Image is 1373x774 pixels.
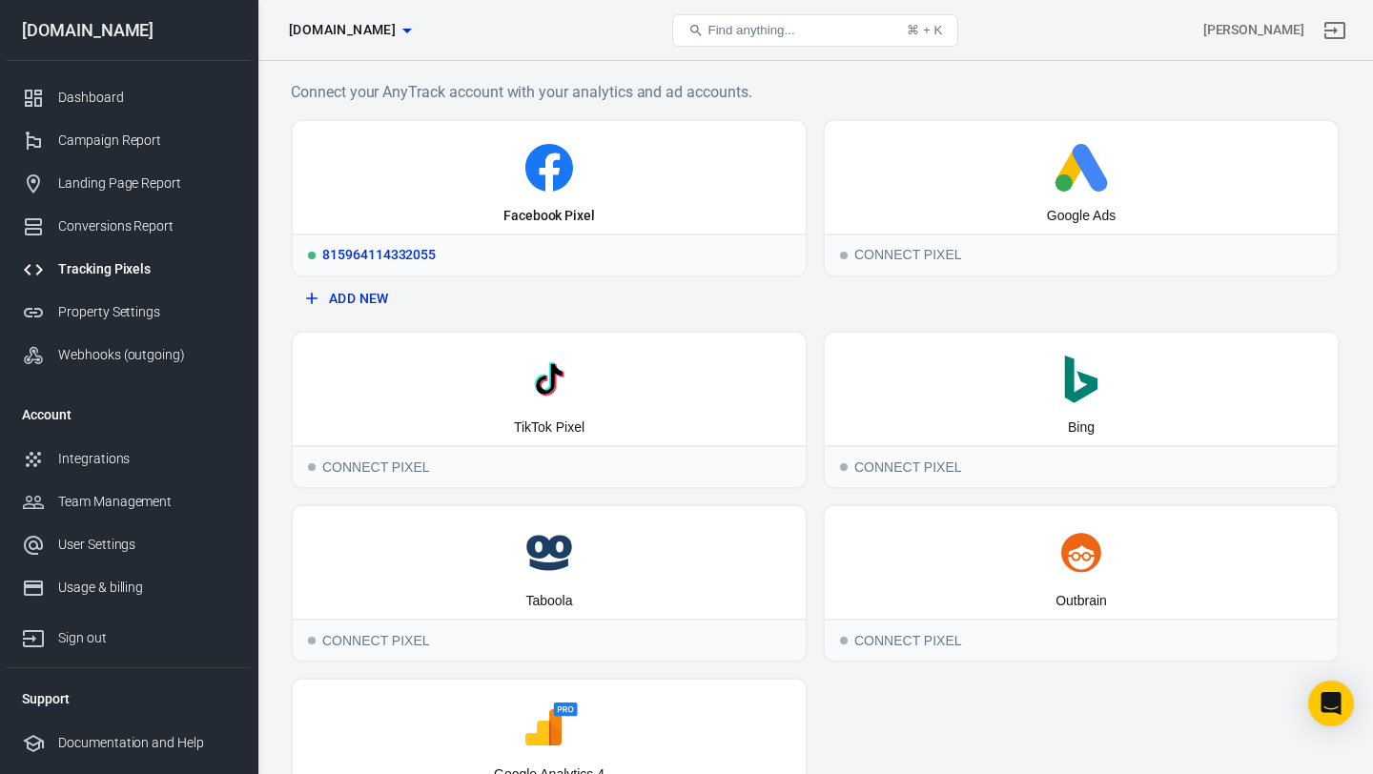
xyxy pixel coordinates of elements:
[823,331,1340,489] button: BingConnect PixelConnect Pixel
[825,234,1338,275] div: Connect Pixel
[7,334,251,377] a: Webhooks (outgoing)
[58,345,236,365] div: Webhooks (outgoing)
[7,523,251,566] a: User Settings
[7,291,251,334] a: Property Settings
[298,281,800,316] button: Add New
[58,628,236,648] div: Sign out
[7,162,251,205] a: Landing Page Report
[58,733,236,753] div: Documentation and Help
[7,22,251,39] div: [DOMAIN_NAME]
[823,504,1340,662] button: OutbrainConnect PixelConnect Pixel
[308,637,316,644] span: Connect Pixel
[281,12,419,48] button: [DOMAIN_NAME]
[289,18,396,42] span: myracoach.com
[58,535,236,555] div: User Settings
[514,418,584,438] div: TikTok Pixel
[291,80,1340,104] h6: Connect your AnyTrack account with your analytics and ad accounts.
[7,205,251,248] a: Conversions Report
[1312,8,1358,53] a: Sign out
[1203,20,1304,40] div: Account id: Ul97uTIP
[58,131,236,151] div: Campaign Report
[7,392,251,438] li: Account
[7,76,251,119] a: Dashboard
[1308,681,1354,726] div: Open Intercom Messenger
[58,492,236,512] div: Team Management
[7,119,251,162] a: Campaign Report
[825,619,1338,661] div: Connect Pixel
[58,88,236,108] div: Dashboard
[58,259,236,279] div: Tracking Pixels
[672,14,958,47] button: Find anything...⌘ + K
[503,207,595,226] div: Facebook Pixel
[291,331,808,489] button: TikTok PixelConnect PixelConnect Pixel
[293,445,806,487] div: Connect Pixel
[291,504,808,662] button: TaboolaConnect PixelConnect Pixel
[7,438,251,480] a: Integrations
[7,480,251,523] a: Team Management
[7,676,251,722] li: Support
[293,619,806,661] div: Connect Pixel
[825,445,1338,487] div: Connect Pixel
[58,302,236,322] div: Property Settings
[7,609,251,660] a: Sign out
[840,252,848,259] span: Connect Pixel
[308,252,316,259] span: Running
[291,119,808,277] a: Facebook PixelRunning815964114332055
[1068,418,1095,438] div: Bing
[58,173,236,193] div: Landing Page Report
[1047,207,1116,226] div: Google Ads
[823,119,1340,277] button: Google AdsConnect PixelConnect Pixel
[58,216,236,236] div: Conversions Report
[293,234,806,275] div: 815964114332055
[308,463,316,471] span: Connect Pixel
[525,592,572,611] div: Taboola
[840,637,848,644] span: Connect Pixel
[58,449,236,469] div: Integrations
[1055,592,1107,611] div: Outbrain
[707,23,794,37] span: Find anything...
[7,248,251,291] a: Tracking Pixels
[840,463,848,471] span: Connect Pixel
[907,23,942,37] div: ⌘ + K
[7,566,251,609] a: Usage & billing
[58,578,236,598] div: Usage & billing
